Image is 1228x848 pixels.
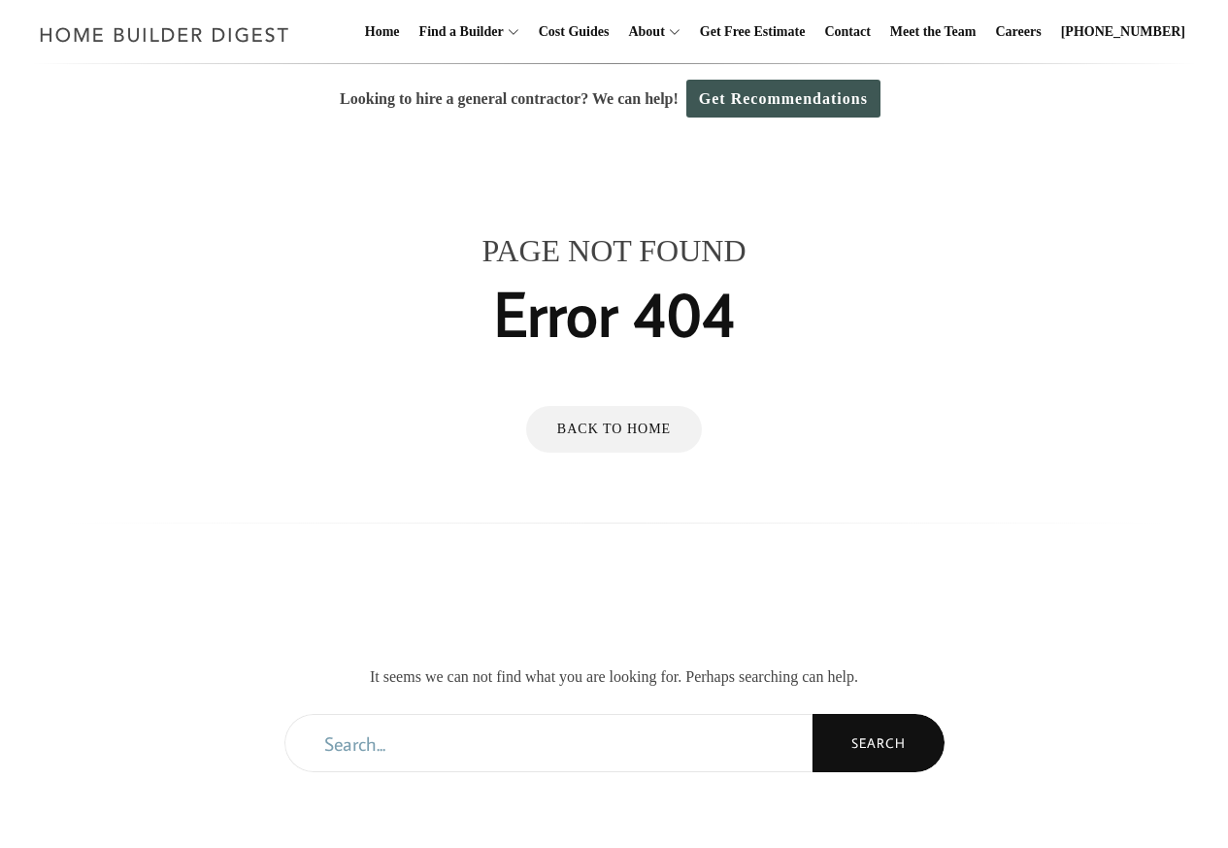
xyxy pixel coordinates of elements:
a: Home [357,1,408,63]
h1: Error 404 [494,266,735,359]
img: Home Builder Digest [31,16,298,53]
a: Get Recommendations [686,80,880,118]
a: Careers [988,1,1049,63]
button: Search [813,714,945,772]
input: Search... [284,714,813,772]
a: Back to Home [526,406,702,453]
span: Search [851,734,906,752]
a: [PHONE_NUMBER] [1053,1,1193,63]
a: Contact [816,1,878,63]
a: Meet the Team [882,1,984,63]
a: About [620,1,664,63]
p: It seems we can not find what you are looking for. Perhaps searching can help. [284,663,945,691]
a: Cost Guides [531,1,617,63]
a: Get Free Estimate [692,1,813,63]
a: Find a Builder [412,1,504,63]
